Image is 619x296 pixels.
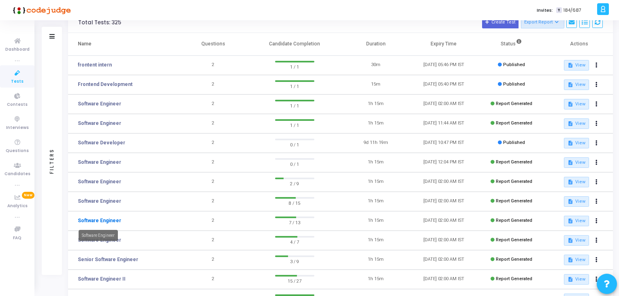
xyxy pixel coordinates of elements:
td: 1h 15m [342,153,410,172]
td: 1h 15m [342,94,410,114]
td: [DATE] 02:00 AM IST [410,270,478,289]
button: View [564,255,589,265]
td: [DATE] 12:04 PM IST [410,153,478,172]
th: Questions [179,33,247,56]
td: [DATE] 02:00 AM IST [410,231,478,250]
span: Candidates [4,171,30,178]
button: View [564,274,589,285]
button: View [564,235,589,246]
div: Filters [48,116,55,205]
mat-icon: description [568,140,573,146]
button: Create Test [482,17,519,28]
a: Software Developer [78,139,125,146]
a: Software Engineer [78,100,121,107]
a: Senior Software Engineer [78,256,138,263]
td: [DATE] 02:00 AM IST [410,250,478,270]
th: Name [68,33,179,56]
span: 0 / 1 [275,140,314,148]
a: Software Engineer [78,197,121,205]
a: Software Engineer [78,120,121,127]
td: 2 [179,133,247,153]
span: 1 / 1 [275,62,314,71]
th: Candidate Completion [247,33,342,56]
button: View [564,196,589,207]
button: View [564,99,589,109]
span: Report Generated [496,120,532,126]
button: Export Report [521,17,564,28]
span: 1 / 1 [275,101,314,109]
span: Published [503,62,525,67]
span: Published [503,140,525,145]
td: 2 [179,192,247,211]
span: 2 / 9 [275,179,314,187]
span: Report Generated [496,159,532,165]
td: 2 [179,56,247,75]
span: Report Generated [496,276,532,281]
span: 8 / 15 [275,199,314,207]
span: Questions [6,148,29,154]
span: 15 / 27 [275,277,314,285]
td: 1h 15m [342,114,410,133]
a: Software Engineer II [78,275,126,283]
a: Frontend Development [78,81,132,88]
td: 2 [179,94,247,114]
td: [DATE] 05:40 PM IST [410,75,478,94]
span: Report Generated [496,218,532,223]
td: 1h 15m [342,270,410,289]
mat-icon: description [568,277,573,282]
button: View [564,79,589,90]
mat-icon: description [568,238,573,243]
td: 2 [179,270,247,289]
td: 1h 15m [342,231,410,250]
th: Duration [342,33,410,56]
button: View [564,177,589,187]
td: 2 [179,211,247,231]
span: T [556,7,561,13]
span: 3 / 9 [275,257,314,265]
td: 2 [179,172,247,192]
th: Status [478,33,545,56]
td: 1h 15m [342,211,410,231]
span: FAQ [13,235,21,242]
span: Interviews [6,124,29,131]
span: Tests [11,78,23,85]
mat-icon: description [568,160,573,165]
span: 184/687 [564,7,581,14]
span: Report Generated [496,237,532,242]
td: [DATE] 02:00 AM IST [410,192,478,211]
span: Dashboard [5,46,30,53]
td: [DATE] 11:44 AM IST [410,114,478,133]
td: 2 [179,231,247,250]
span: New [22,192,34,199]
td: 15m [342,75,410,94]
button: View [564,157,589,168]
button: View [564,60,589,71]
td: 1h 15m [342,172,410,192]
span: 1 / 1 [275,82,314,90]
a: Software Engineer [78,159,121,166]
mat-icon: description [568,62,573,68]
a: Software Engineer [78,178,121,185]
span: Analytics [7,203,28,210]
label: Invites: [537,7,553,14]
a: frontent intern [78,61,112,69]
div: Software Engineer [79,230,118,241]
td: 1h 15m [342,250,410,270]
td: 9d 11h 19m [342,133,410,153]
mat-icon: description [568,257,573,263]
button: View [564,138,589,148]
td: [DATE] 02:00 AM IST [410,211,478,231]
button: View [564,118,589,129]
mat-icon: description [568,121,573,127]
td: [DATE] 02:00 AM IST [410,94,478,114]
button: View [564,216,589,226]
span: 1 / 1 [275,121,314,129]
td: 2 [179,153,247,172]
td: [DATE] 02:00 AM IST [410,172,478,192]
span: 4 / 7 [275,238,314,246]
td: 30m [342,56,410,75]
img: logo [10,2,71,18]
td: [DATE] 05:46 PM IST [410,56,478,75]
span: Report Generated [496,179,532,184]
span: Contests [7,101,28,108]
